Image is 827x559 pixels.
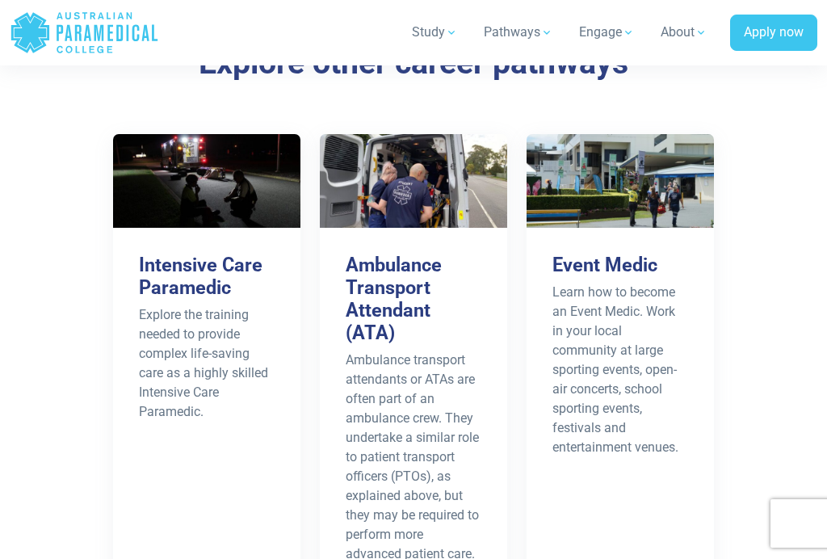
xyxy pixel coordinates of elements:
[113,134,300,228] img: Intensive Care Paramedic
[474,10,563,55] a: Pathways
[139,305,275,422] div: Explore the training needed to provide complex life-saving care as a highly skilled Intensive Car...
[552,283,688,457] div: Learn how to become an Event Medic. Work in your local community at large sporting events, open-a...
[730,15,817,52] a: Apply now
[139,254,275,299] h3: Intensive Care Paramedic
[651,10,717,55] a: About
[320,134,507,228] img: Ambulance Transport Attendant (ATA)
[552,254,688,276] h3: Event Medic
[10,6,159,59] a: Australian Paramedical College
[527,134,714,228] img: Event Medic
[569,10,644,55] a: Engage
[346,254,481,345] h3: Ambulance Transport Attendant (ATA)
[402,10,468,55] a: Study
